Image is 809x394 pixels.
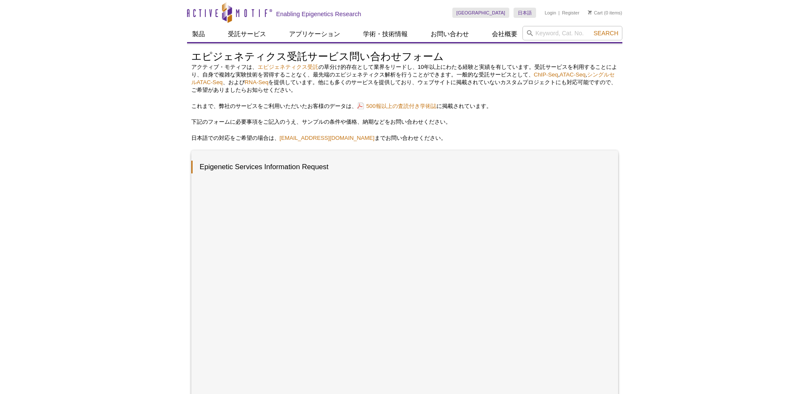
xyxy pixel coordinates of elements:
a: 日本語 [514,8,536,18]
a: 500報以上の査読付き学術誌 [357,102,437,110]
h3: Epigenetic Services Information Request [191,161,610,173]
a: シングルセルATAC-Seq [191,71,615,85]
a: 受託サービス [223,26,271,42]
a: 会社概要 [487,26,522,42]
a: [GEOGRAPHIC_DATA] [452,8,510,18]
a: 学術・技術情報 [358,26,413,42]
a: お問い合わせ [426,26,474,42]
a: 製品 [187,26,210,42]
li: | [559,8,560,18]
button: Search [591,29,621,37]
span: Search [593,30,618,37]
input: Keyword, Cat. No. [522,26,622,40]
p: これまで、弊社のサービスをご利用いただいたお客様のデータは、 に掲載されています。 [191,102,618,110]
a: ChIP-Seq [534,71,558,78]
a: Login [545,10,556,16]
p: アクティブ・モティフは、 の草分け的存在として業界をリードし、10年以上にわたる経験と実績を有しています。受託サービスを利用することにより、自身で複雑な実験技術を習得することなく、最先端のエピジ... [191,63,618,94]
h2: Enabling Epigenetics Research [276,10,361,18]
li: (0 items) [588,8,622,18]
a: [EMAIL_ADDRESS][DOMAIN_NAME] [280,135,375,141]
p: 下記のフォームに必要事項をご記入のうえ、サンプルの条件や価格、納期などをお問い合わせください。 [191,118,618,126]
a: エピジェネティクス受託 [258,64,318,70]
h1: エピジェネティクス受託サービス問い合わせフォーム [191,51,618,63]
p: 日本語での対応をご希望の場合は、 までお問い合わせください。 [191,134,618,142]
a: RNA-Seq [245,79,269,85]
a: アプリケーション [284,26,345,42]
img: Your Cart [588,10,592,14]
a: ATAC-Seq [559,71,585,78]
a: Cart [588,10,603,16]
a: Register [562,10,579,16]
